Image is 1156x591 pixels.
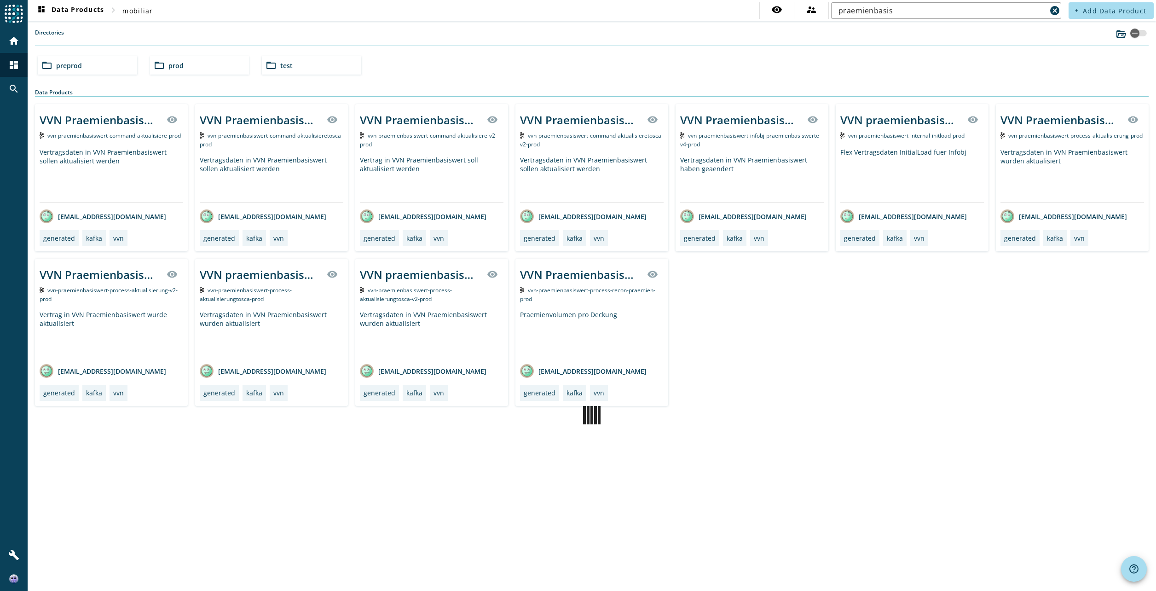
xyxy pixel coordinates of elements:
[520,132,524,139] img: Kafka Topic: vvn-praemienbasiswert-command-aktualisieretosca-v2-prod
[40,364,53,378] img: avatar
[364,234,395,243] div: generated
[200,364,214,378] img: avatar
[168,61,184,70] span: prod
[113,234,124,243] div: vvn
[167,114,178,125] mat-icon: visibility
[203,234,235,243] div: generated
[594,388,604,397] div: vvn
[806,4,817,15] mat-icon: supervisor_account
[520,364,534,378] img: avatar
[360,267,481,282] div: VVN praemienbasiswert process aktualisierung tosca V2
[1000,112,1122,127] div: VVN Praemienbasiswert process aktualisierung
[1048,4,1061,17] button: Clear
[520,267,642,282] div: VVN Praemienbasiswert Process Recon Praemien
[1074,8,1079,13] mat-icon: add
[47,132,181,139] span: Kafka Topic: vvn-praemienbasiswert-command-aktualisiere-prod
[273,388,284,397] div: vvn
[840,148,984,202] div: Flex Vertragsdaten InitialLoad fuer Infobj
[844,234,876,243] div: generated
[200,156,343,202] div: Vertragsdaten in VVN Praemienbasiswert sollen aktualisiert werden
[360,310,503,357] div: Vertragsdaten in VVN Praemienbasiswert wurden aktualisiert
[680,132,821,148] span: Kafka Topic: vvn-praemienbasiswert-infobj-praemienbasiswerte-v4-prod
[200,209,214,223] img: avatar
[520,310,664,357] div: Praemienvolumen pro Deckung
[200,112,321,127] div: VVN Praemienbasiswert command aktualisiere
[1000,209,1127,223] div: [EMAIL_ADDRESS][DOMAIN_NAME]
[246,234,262,243] div: kafka
[113,388,124,397] div: vvn
[1047,234,1063,243] div: kafka
[35,88,1149,97] div: Data Products
[771,4,782,15] mat-icon: visibility
[360,132,497,148] span: Kafka Topic: vvn-praemienbasiswert-command-aktualisiere-v2-prod
[36,5,104,16] span: Data Products
[1127,114,1139,125] mat-icon: visibility
[914,234,925,243] div: vvn
[1049,5,1060,16] mat-icon: cancel
[520,156,664,202] div: Vertragsdaten in VVN Praemienbasiswert sollen aktualisiert werden
[848,132,965,139] span: Kafka Topic: vvn-praemienbasiswert-internal-initload-prod
[1069,2,1154,19] button: Add Data Product
[327,269,338,280] mat-icon: visibility
[246,388,262,397] div: kafka
[840,209,967,223] div: [EMAIL_ADDRESS][DOMAIN_NAME]
[360,364,486,378] div: [EMAIL_ADDRESS][DOMAIN_NAME]
[360,364,374,378] img: avatar
[360,156,503,202] div: Vertrag in VVN Praemienbasiswert soll aktualisiert werden
[433,234,444,243] div: vvn
[647,114,658,125] mat-icon: visibility
[327,114,338,125] mat-icon: visibility
[364,388,395,397] div: generated
[43,234,75,243] div: generated
[520,286,655,303] span: Kafka Topic: vvn-praemienbasiswert-process-recon-praemien-prod
[122,6,153,15] span: mobiliar
[8,83,19,94] mat-icon: search
[520,364,647,378] div: [EMAIL_ADDRESS][DOMAIN_NAME]
[200,209,326,223] div: [EMAIL_ADDRESS][DOMAIN_NAME]
[40,132,44,139] img: Kafka Topic: vvn-praemienbasiswert-command-aktualisiere-prod
[5,5,23,23] img: spoud-logo.svg
[9,574,18,584] img: c236d652661010a910244b51621316f6
[266,60,277,71] mat-icon: folder_open
[1004,234,1036,243] div: generated
[680,112,802,127] div: VVN Praemienbasiswert Infobj Vertrag gespeichert
[32,2,108,19] button: Data Products
[40,287,44,293] img: Kafka Topic: vvn-praemienbasiswert-process-aktualisierung-v2-prod
[41,60,52,71] mat-icon: folder_open
[200,364,326,378] div: [EMAIL_ADDRESS][DOMAIN_NAME]
[360,209,486,223] div: [EMAIL_ADDRESS][DOMAIN_NAME]
[8,59,19,70] mat-icon: dashboard
[406,234,422,243] div: kafka
[1074,234,1085,243] div: vvn
[273,234,284,243] div: vvn
[406,388,422,397] div: kafka
[35,29,64,46] label: Directories
[524,388,555,397] div: generated
[36,5,47,16] mat-icon: dashboard
[887,234,903,243] div: kafka
[200,132,204,139] img: Kafka Topic: vvn-praemienbasiswert-command-aktualisieretosca-prod
[40,286,178,303] span: Kafka Topic: vvn-praemienbasiswert-process-aktualisierung-v2-prod
[200,287,204,293] img: Kafka Topic: vvn-praemienbasiswert-process-aktualisierungtosca-prod
[108,5,119,16] mat-icon: chevron_right
[200,267,321,282] div: VVN praemienbasiswert process aktualisierung tosca
[200,286,292,303] span: Kafka Topic: vvn-praemienbasiswert-process-aktualisierungtosca-prod
[840,209,854,223] img: avatar
[1008,132,1143,139] span: Kafka Topic: vvn-praemienbasiswert-process-aktualisierung-prod
[487,114,498,125] mat-icon: visibility
[200,132,343,148] span: Kafka Topic: vvn-praemienbasiswert-command-aktualisieretosca-prod
[680,209,807,223] div: [EMAIL_ADDRESS][DOMAIN_NAME]
[56,61,82,70] span: preprod
[754,234,764,243] div: vvn
[566,234,583,243] div: kafka
[40,112,161,127] div: VVN Praemienbasiswert command aktualisiere
[86,388,102,397] div: kafka
[684,234,716,243] div: generated
[1000,209,1014,223] img: avatar
[520,112,642,127] div: VVN Praemienbasiswert command aktualisiere V2
[200,310,343,357] div: Vertragsdaten in VVN Praemienbasiswert wurden aktualisiert
[360,286,452,303] span: Kafka Topic: vvn-praemienbasiswert-process-aktualisierungtosca-v2-prod
[967,114,978,125] mat-icon: visibility
[119,2,156,19] button: mobiliar
[8,550,19,561] mat-icon: build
